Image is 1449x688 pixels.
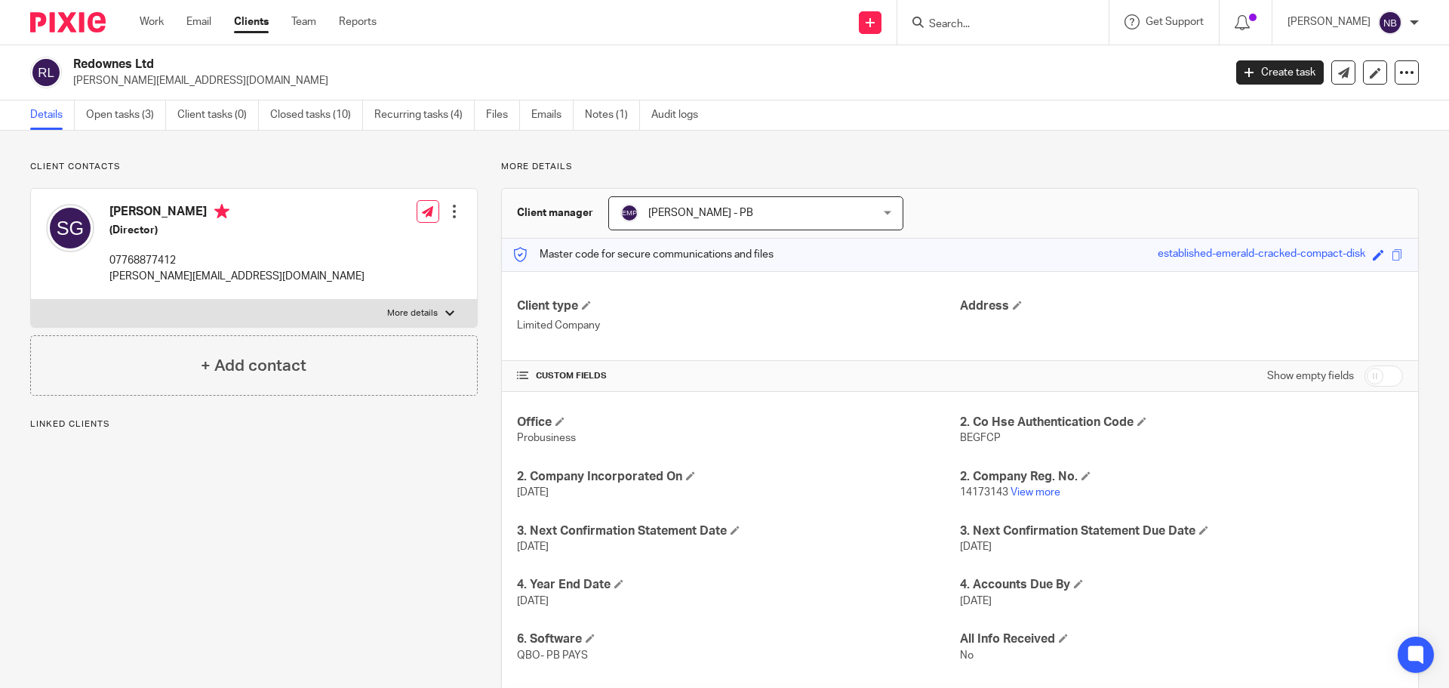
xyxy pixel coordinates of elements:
img: svg%3E [1378,11,1402,35]
span: QBO- PB PAYS [517,650,588,661]
span: Get Support [1146,17,1204,27]
span: [DATE] [960,596,992,606]
a: Clients [234,14,269,29]
span: Probusiness [517,433,576,443]
h4: 2. Co Hse Authentication Code [960,415,1403,430]
a: View more [1011,487,1060,498]
p: [PERSON_NAME][EMAIL_ADDRESS][DOMAIN_NAME] [73,73,1214,88]
span: BEGFCP [960,433,1001,443]
h5: (Director) [109,223,365,238]
a: Recurring tasks (4) [374,100,475,130]
p: Client contacts [30,161,478,173]
a: Emails [531,100,574,130]
a: Notes (1) [585,100,640,130]
h4: All Info Received [960,631,1403,647]
h3: Client manager [517,205,593,221]
p: Linked clients [30,418,478,430]
input: Search [928,18,1063,32]
h4: [PERSON_NAME] [109,204,365,223]
h4: Address [960,298,1403,314]
a: Reports [339,14,377,29]
h4: Office [517,415,960,430]
a: Audit logs [651,100,709,130]
div: established-emerald-cracked-compact-disk [1158,246,1365,264]
p: Master code for secure communications and files [513,247,774,262]
h4: 3. Next Confirmation Statement Due Date [960,523,1403,539]
span: No [960,650,974,661]
a: Create task [1236,60,1324,85]
p: 07768877412 [109,253,365,268]
p: [PERSON_NAME][EMAIL_ADDRESS][DOMAIN_NAME] [109,269,365,284]
a: Work [140,14,164,29]
span: [PERSON_NAME] - PB [648,208,753,218]
a: Closed tasks (10) [270,100,363,130]
img: svg%3E [30,57,62,88]
a: Team [291,14,316,29]
p: Limited Company [517,318,960,333]
label: Show empty fields [1267,369,1354,384]
i: Primary [214,204,229,219]
h4: 4. Year End Date [517,577,960,593]
img: Pixie [30,12,106,32]
img: svg%3E [620,204,638,222]
h4: 3. Next Confirmation Statement Date [517,523,960,539]
h4: 4. Accounts Due By [960,577,1403,593]
p: More details [501,161,1419,173]
h2: Redownes Ltd [73,57,986,73]
span: [DATE] [517,596,549,606]
a: Client tasks (0) [177,100,259,130]
a: Details [30,100,75,130]
h4: 2. Company Incorporated On [517,469,960,485]
h4: + Add contact [201,354,306,378]
p: More details [387,307,438,319]
a: Email [186,14,211,29]
p: [PERSON_NAME] [1287,14,1371,29]
h4: CUSTOM FIELDS [517,370,960,382]
h4: 6. Software [517,631,960,647]
span: [DATE] [517,541,549,552]
span: 14173143 [960,487,1008,498]
span: [DATE] [517,487,549,498]
h4: 2. Company Reg. No. [960,469,1403,485]
a: Open tasks (3) [86,100,166,130]
span: [DATE] [960,541,992,552]
img: svg%3E [46,204,94,252]
a: Files [486,100,520,130]
h4: Client type [517,298,960,314]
